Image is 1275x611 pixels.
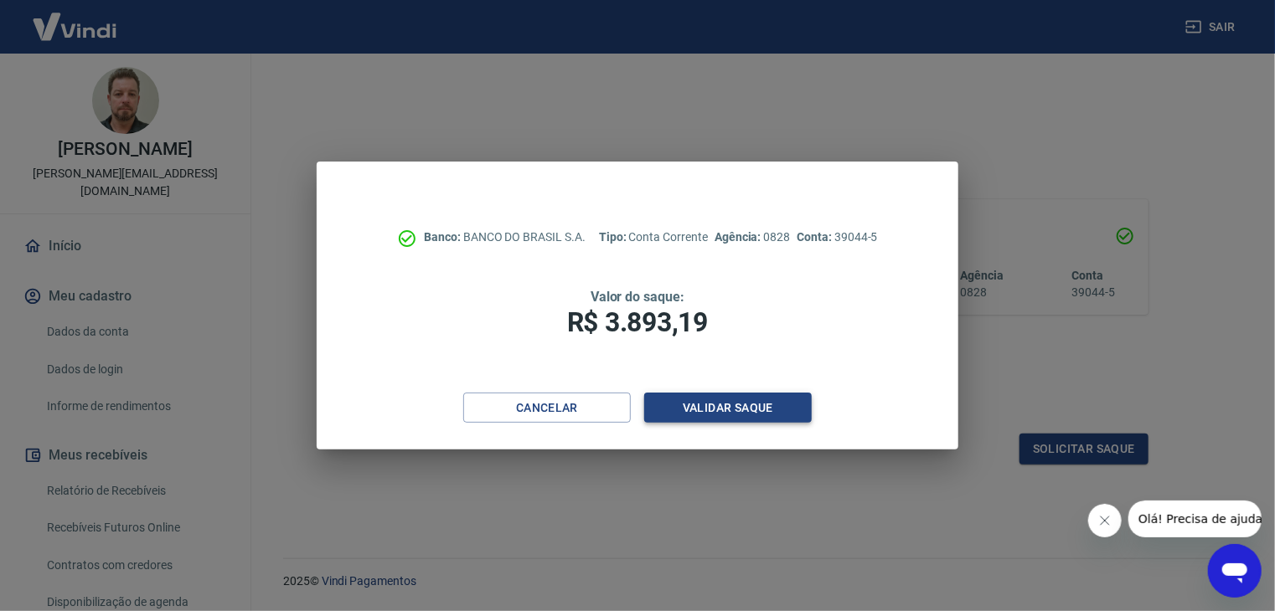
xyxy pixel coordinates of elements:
[797,230,834,244] span: Conta:
[1128,501,1262,537] iframe: Mensagem da empresa
[424,228,586,246] p: BANCO DO BRASIL S.A.
[715,230,764,244] span: Agência:
[591,289,684,305] span: Valor do saque:
[1208,544,1262,598] iframe: Botão para abrir a janela de mensagens
[599,228,708,246] p: Conta Corrente
[715,228,790,246] p: 0828
[424,230,463,244] span: Banco:
[797,228,877,246] p: 39044-5
[644,393,812,424] button: Validar saque
[599,230,629,244] span: Tipo:
[567,306,708,338] span: R$ 3.893,19
[1088,504,1122,537] iframe: Fechar mensagem
[463,393,631,424] button: Cancelar
[10,12,141,25] span: Olá! Precisa de ajuda?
